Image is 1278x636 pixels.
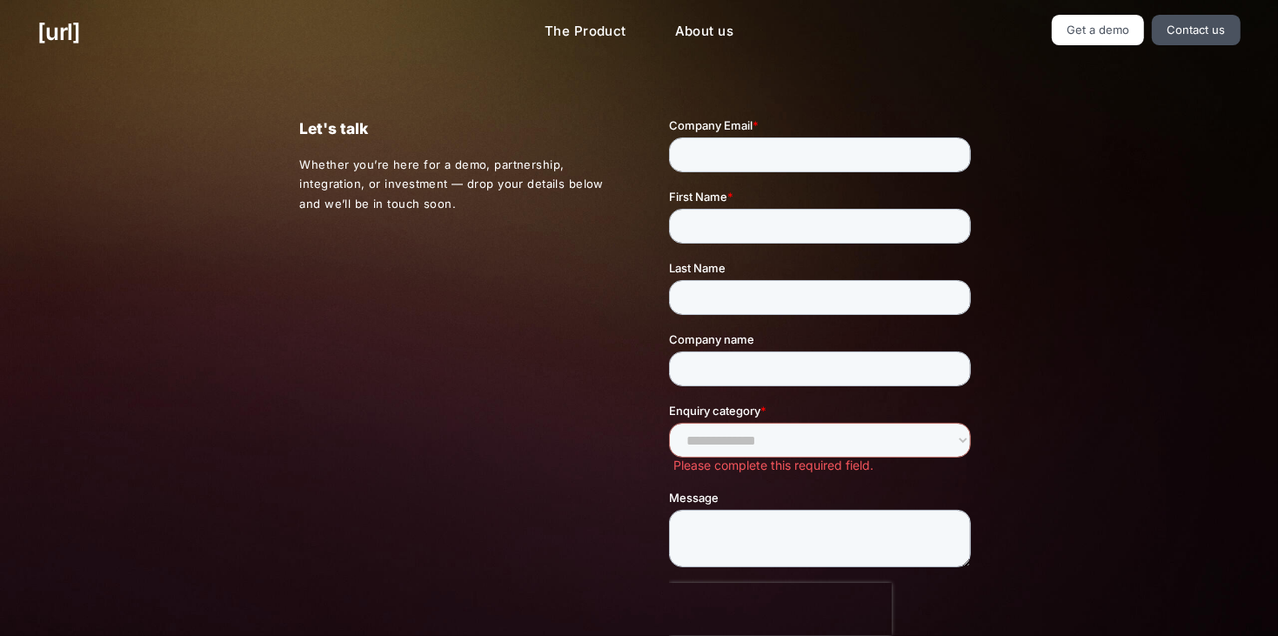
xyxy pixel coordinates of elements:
p: Whether you’re here for a demo, partnership, integration, or investment — drop your details below... [299,155,609,214]
a: The Product [531,15,640,49]
a: Contact us [1152,15,1241,45]
a: About us [661,15,747,49]
a: [URL] [37,15,80,49]
p: Let's talk [299,117,608,141]
a: Get a demo [1052,15,1145,45]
